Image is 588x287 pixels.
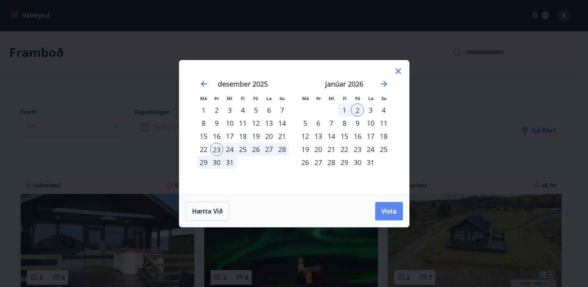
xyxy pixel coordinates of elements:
div: 26 [299,156,312,169]
div: 18 [236,130,249,143]
td: Choose mánudagur, 12. janúar 2026 as your check-in date. It’s available. [299,130,312,143]
td: Choose fimmtudagur, 29. janúar 2026 as your check-in date. It’s available. [338,156,351,169]
td: Selected. miðvikudagur, 24. desember 2025 [223,143,236,156]
td: Choose miðvikudagur, 28. janúar 2026 as your check-in date. It’s available. [325,156,338,169]
div: 15 [197,130,210,143]
div: 17 [223,130,236,143]
td: Selected as start date. þriðjudagur, 23. desember 2025 [210,143,223,156]
div: 16 [351,130,364,143]
span: Vista [381,207,397,215]
td: Choose laugardagur, 6. desember 2025 as your check-in date. It’s available. [262,103,276,117]
div: 16 [210,130,223,143]
strong: desember 2025 [218,79,268,88]
button: Vista [375,202,403,220]
small: Fi [343,95,347,101]
div: 6 [262,103,276,117]
td: Choose þriðjudagur, 20. janúar 2026 as your check-in date. It’s available. [312,143,325,156]
td: Choose miðvikudagur, 14. janúar 2026 as your check-in date. It’s available. [325,130,338,143]
div: 5 [299,117,312,130]
td: Selected. þriðjudagur, 30. desember 2025 [210,156,223,169]
td: Choose laugardagur, 24. janúar 2026 as your check-in date. It’s available. [364,143,377,156]
td: Choose miðvikudagur, 17. desember 2025 as your check-in date. It’s available. [223,130,236,143]
div: 19 [299,143,312,156]
td: Choose fimmtudagur, 8. janúar 2026 as your check-in date. It’s available. [338,117,351,130]
td: Choose laugardagur, 20. desember 2025 as your check-in date. It’s available. [262,130,276,143]
div: 7 [276,103,289,117]
div: 25 [377,143,390,156]
div: 3 [364,103,377,117]
td: Selected. laugardagur, 27. desember 2025 [262,143,276,156]
div: 11 [377,117,390,130]
td: Choose þriðjudagur, 16. desember 2025 as your check-in date. It’s available. [210,130,223,143]
div: 29 [338,156,351,169]
div: 4 [236,103,249,117]
small: Mi [227,95,232,101]
small: Þr [214,95,219,101]
td: Choose mánudagur, 19. janúar 2026 as your check-in date. It’s available. [299,143,312,156]
td: Choose mánudagur, 15. desember 2025 as your check-in date. It’s available. [197,130,210,143]
div: 22 [338,143,351,156]
div: 14 [276,117,289,130]
td: Choose sunnudagur, 25. janúar 2026 as your check-in date. It’s available. [377,143,390,156]
td: Choose föstudagur, 12. desember 2025 as your check-in date. It’s available. [249,117,262,130]
div: 9 [210,117,223,130]
div: 2 [210,103,223,117]
div: 31 [364,156,377,169]
div: 13 [312,130,325,143]
td: Choose þriðjudagur, 27. janúar 2026 as your check-in date. It’s available. [312,156,325,169]
td: Choose laugardagur, 13. desember 2025 as your check-in date. It’s available. [262,117,276,130]
div: 10 [223,117,236,130]
td: Selected. föstudagur, 26. desember 2025 [249,143,262,156]
div: 23 [210,143,223,156]
div: 8 [338,117,351,130]
div: 20 [262,130,276,143]
td: Choose fimmtudagur, 15. janúar 2026 as your check-in date. It’s available. [338,130,351,143]
div: 19 [249,130,262,143]
div: 14 [325,130,338,143]
div: 26 [249,143,262,156]
td: Selected as end date. föstudagur, 2. janúar 2026 [351,103,364,117]
div: 2 [351,103,364,117]
td: Choose mánudagur, 26. janúar 2026 as your check-in date. It’s available. [299,156,312,169]
div: 27 [312,156,325,169]
td: Choose miðvikudagur, 3. desember 2025 as your check-in date. It’s available. [223,103,236,117]
div: 24 [223,143,236,156]
small: La [368,95,374,101]
div: Move backward to switch to the previous month. [199,79,209,88]
div: 31 [223,156,236,169]
td: Choose mánudagur, 8. desember 2025 as your check-in date. It’s available. [197,117,210,130]
div: 20 [312,143,325,156]
div: 30 [351,156,364,169]
td: Choose miðvikudagur, 7. janúar 2026 as your check-in date. It’s available. [325,117,338,130]
small: Mi [329,95,334,101]
div: 1 [338,103,351,117]
div: 28 [276,143,289,156]
div: 4 [377,103,390,117]
div: 29 [197,156,210,169]
small: La [266,95,272,101]
div: 18 [377,130,390,143]
td: Choose föstudagur, 9. janúar 2026 as your check-in date. It’s available. [351,117,364,130]
div: Calendar [189,70,400,186]
td: Choose föstudagur, 5. desember 2025 as your check-in date. It’s available. [249,103,262,117]
small: Fö [253,95,258,101]
td: Selected. fimmtudagur, 25. desember 2025 [236,143,249,156]
button: Hætta við [185,202,229,221]
small: Má [302,95,309,101]
td: Choose föstudagur, 16. janúar 2026 as your check-in date. It’s available. [351,130,364,143]
div: 11 [236,117,249,130]
div: 13 [262,117,276,130]
div: 9 [351,117,364,130]
td: Choose mánudagur, 1. desember 2025 as your check-in date. It’s available. [197,103,210,117]
div: 6 [312,117,325,130]
td: Choose sunnudagur, 7. desember 2025 as your check-in date. It’s available. [276,103,289,117]
td: Selected. miðvikudagur, 31. desember 2025 [223,156,236,169]
div: 5 [249,103,262,117]
td: Choose miðvikudagur, 21. janúar 2026 as your check-in date. It’s available. [325,143,338,156]
div: 17 [364,130,377,143]
small: Þr [316,95,321,101]
td: Choose þriðjudagur, 9. desember 2025 as your check-in date. It’s available. [210,117,223,130]
div: 30 [210,156,223,169]
td: Choose sunnudagur, 14. desember 2025 as your check-in date. It’s available. [276,117,289,130]
div: 21 [276,130,289,143]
